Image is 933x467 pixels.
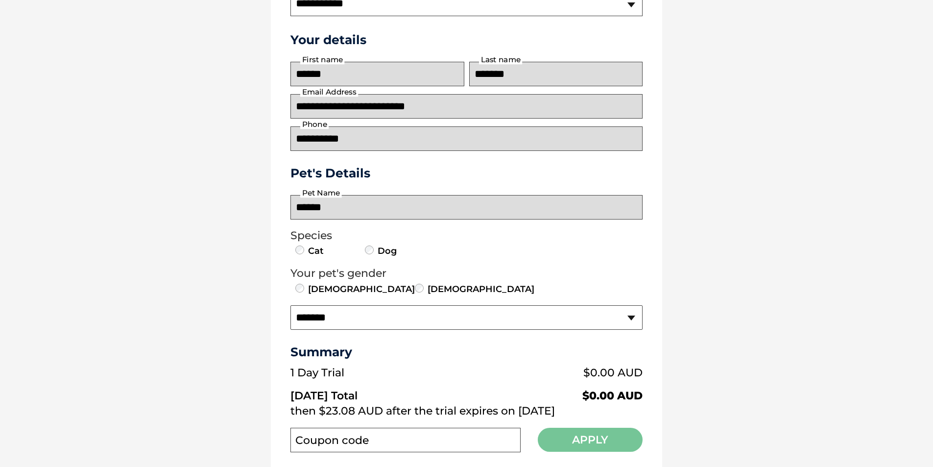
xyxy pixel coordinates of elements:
legend: Your pet's gender [290,267,643,280]
label: Last name [479,55,522,64]
label: Phone [300,120,329,129]
td: $0.00 AUD [476,364,643,382]
label: First name [300,55,344,64]
label: Email Address [300,88,358,97]
td: 1 Day Trial [290,364,476,382]
h3: Your details [290,32,643,47]
td: then $23.08 AUD after the trial expires on [DATE] [290,402,643,420]
td: [DATE] Total [290,382,476,402]
label: Coupon code [295,434,369,447]
legend: Species [290,229,643,242]
button: Apply [538,428,643,452]
h3: Pet's Details [287,166,646,180]
h3: Summary [290,344,643,359]
td: $0.00 AUD [476,382,643,402]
